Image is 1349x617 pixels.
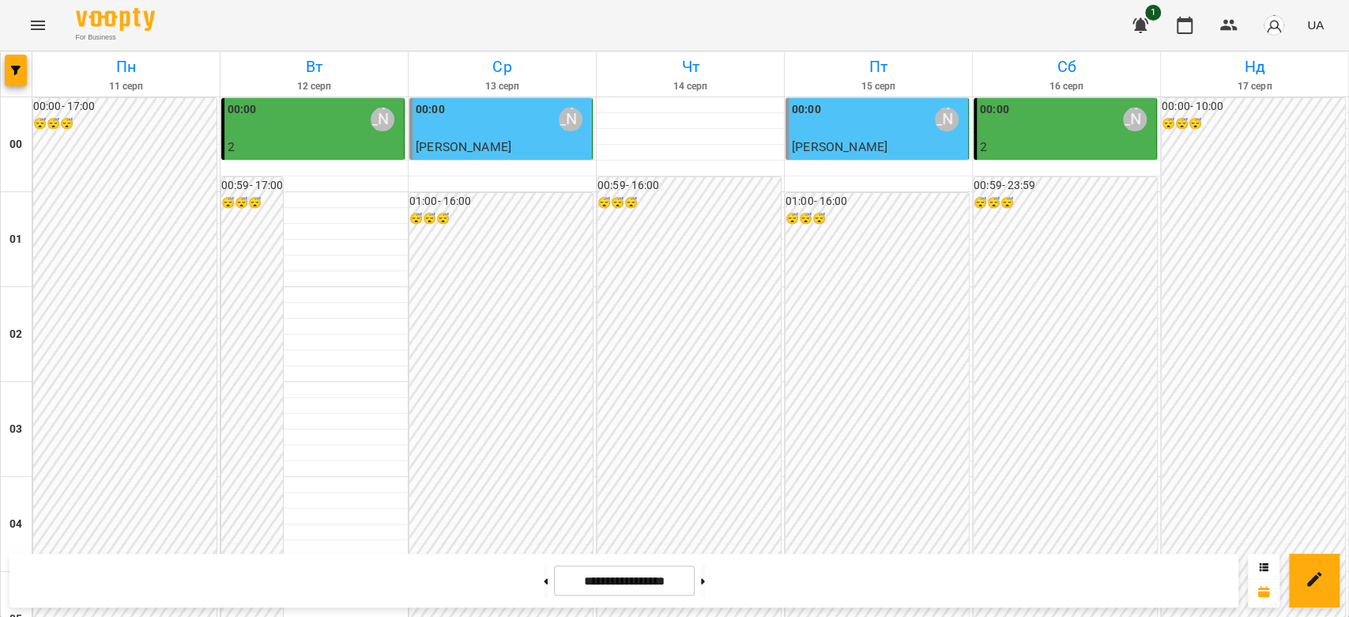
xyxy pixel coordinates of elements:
h6: 02 [9,326,22,343]
h6: 00:00 - 17:00 [33,98,217,115]
label: 00:00 [792,101,821,119]
button: Menu [19,6,57,44]
span: For Business [76,32,155,43]
label: 00:00 [416,101,445,119]
h6: 00:59 - 17:00 [221,177,283,195]
h6: 15 серп [787,79,970,94]
h6: 13 серп [411,79,593,94]
span: 1 [1145,5,1161,21]
p: індивід шч 45 хв [792,157,965,176]
h6: 00 [9,136,22,153]
p: парне шч 45 хв (парне_Катериняк) [980,157,1153,194]
h6: Вт [223,55,405,79]
h6: 01:00 - 16:00 [786,193,969,210]
h6: Чт [599,55,782,79]
button: UA [1301,10,1330,40]
span: [PERSON_NAME] [792,139,887,154]
h6: 11 серп [35,79,217,94]
h6: 17 серп [1163,79,1346,94]
h6: 😴😴😴 [974,195,1157,212]
h6: 12 серп [223,79,405,94]
h6: Нд [1163,55,1346,79]
h6: 😴😴😴 [786,210,969,228]
h6: 04 [9,516,22,533]
h6: 😴😴😴 [409,210,593,228]
p: 2 [980,138,1153,157]
h6: Пт [787,55,970,79]
h6: Сб [975,55,1158,79]
span: UA [1307,17,1324,33]
h6: 😴😴😴 [1162,115,1345,133]
h6: 03 [9,421,22,438]
img: avatar_s.png [1263,14,1285,36]
h6: 16 серп [975,79,1158,94]
label: 00:00 [980,101,1009,119]
h6: Ср [411,55,593,79]
p: індивід шч 45 хв [416,157,589,176]
p: 2 [228,138,401,157]
h6: 00:00 - 10:00 [1162,98,1345,115]
h6: Пн [35,55,217,79]
h6: 01 [9,231,22,248]
img: Voopty Logo [76,8,155,31]
div: Олійник Валентин [559,108,582,131]
h6: 00:59 - 16:00 [597,177,781,195]
div: Олійник Валентин [935,108,959,131]
h6: 😴😴😴 [221,195,283,212]
div: Олійник Валентин [1123,108,1147,131]
label: 00:00 [228,101,257,119]
p: парне шч 45 хв (парне_Катериняк) [228,157,401,194]
h6: 00:59 - 23:59 [974,177,1157,195]
h6: 😴😴😴 [597,195,781,212]
h6: 😴😴😴 [33,115,217,133]
h6: 14 серп [599,79,782,94]
div: Олійник Валентин [371,108,394,131]
span: [PERSON_NAME] [416,139,511,154]
h6: 01:00 - 16:00 [409,193,593,210]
